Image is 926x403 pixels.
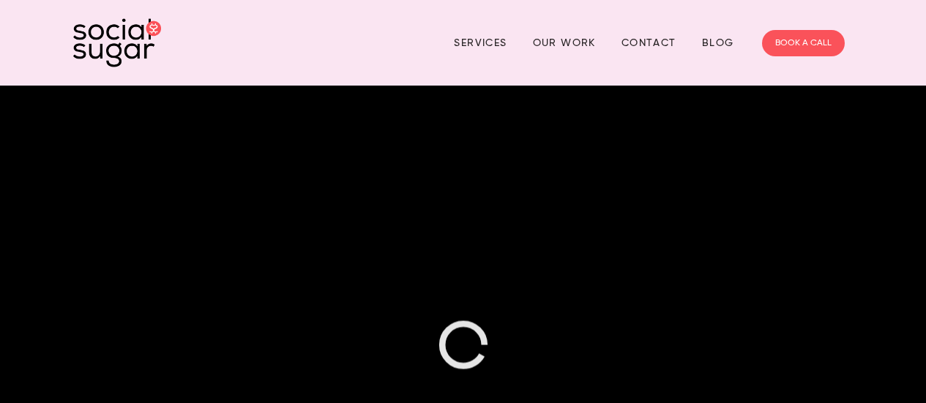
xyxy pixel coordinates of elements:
a: Contact [621,31,676,54]
a: Services [454,31,507,54]
a: Blog [702,31,734,54]
a: BOOK A CALL [762,30,845,56]
a: Our Work [533,31,596,54]
img: SocialSugar [73,18,161,67]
